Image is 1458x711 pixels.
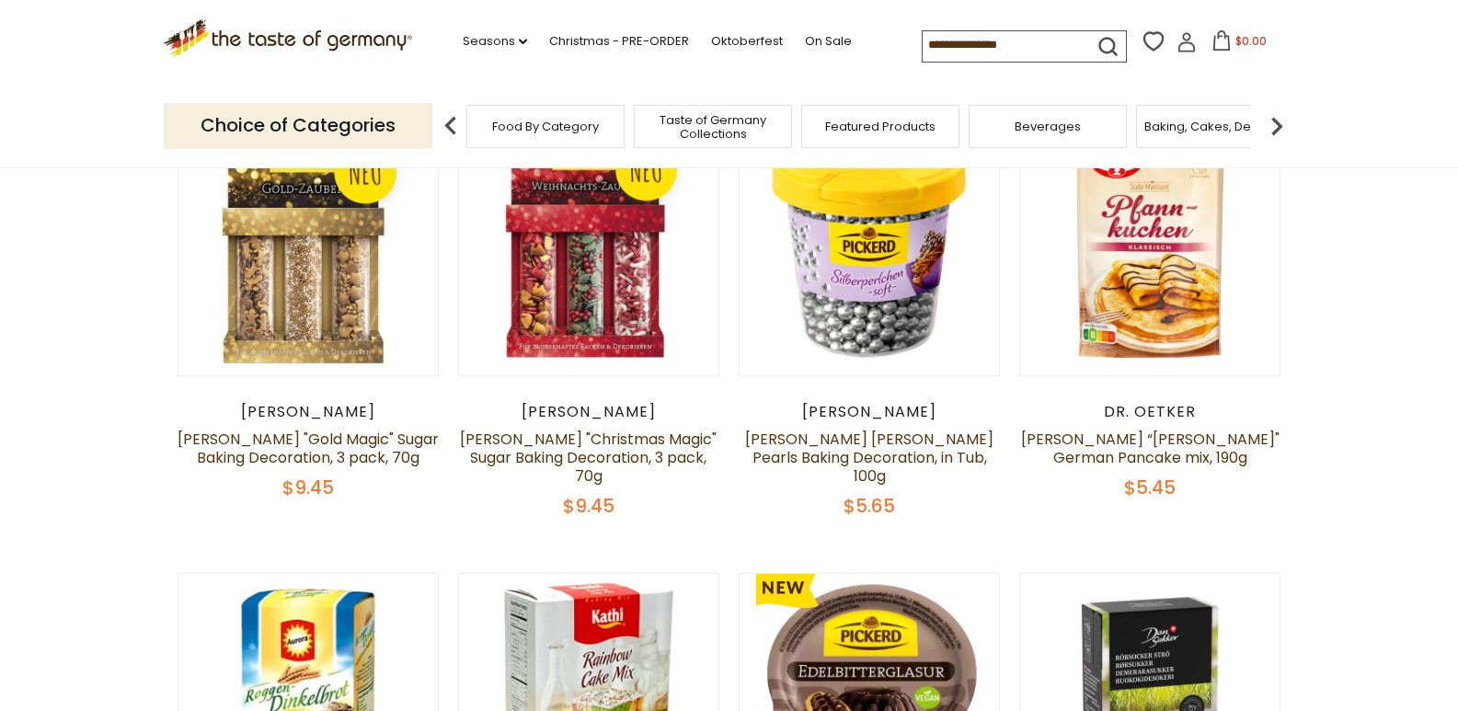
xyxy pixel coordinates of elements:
a: Beverages [1015,120,1081,133]
img: Pickerd Silber Pearls Baking Decoration, in Tub, 100g [740,115,1000,375]
div: [PERSON_NAME] [739,403,1001,421]
a: [PERSON_NAME] "Christmas Magic" Sugar Baking Decoration, 3 pack, 70g [460,429,717,487]
span: $0.00 [1235,33,1267,49]
p: Choice of Categories [164,103,432,148]
button: $0.00 [1200,30,1279,58]
img: next arrow [1258,108,1295,144]
a: Seasons [463,31,527,52]
img: Dr. Oetker “Pfann-kuchen" German Pancake mix, 190g [1020,115,1280,375]
a: [PERSON_NAME] "Gold Magic" Sugar Baking Decoration, 3 pack, 70g [178,429,439,468]
a: Oktoberfest [711,31,783,52]
span: $9.45 [563,493,614,519]
img: Pickerd "Gold Magic" Sugar Baking Decoration, 3 pack, 70g [178,115,439,375]
a: Christmas - PRE-ORDER [549,31,689,52]
img: previous arrow [432,108,469,144]
div: [PERSON_NAME] [458,403,720,421]
div: [PERSON_NAME] [178,403,440,421]
a: Featured Products [825,120,936,133]
a: [PERSON_NAME] “[PERSON_NAME]" German Pancake mix, 190g [1021,429,1280,468]
a: On Sale [805,31,852,52]
a: [PERSON_NAME] [PERSON_NAME] Pearls Baking Decoration, in Tub, 100g [745,429,993,487]
a: Taste of Germany Collections [639,113,786,141]
a: Baking, Cakes, Desserts [1144,120,1287,133]
div: Dr. Oetker [1019,403,1281,421]
span: $5.65 [844,493,895,519]
a: Food By Category [492,120,599,133]
img: Pickerd "Christmas Magic" Sugar Baking Decoration, 3 pack, 70g [459,115,719,375]
span: $9.45 [282,475,334,500]
span: $5.45 [1124,475,1176,500]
